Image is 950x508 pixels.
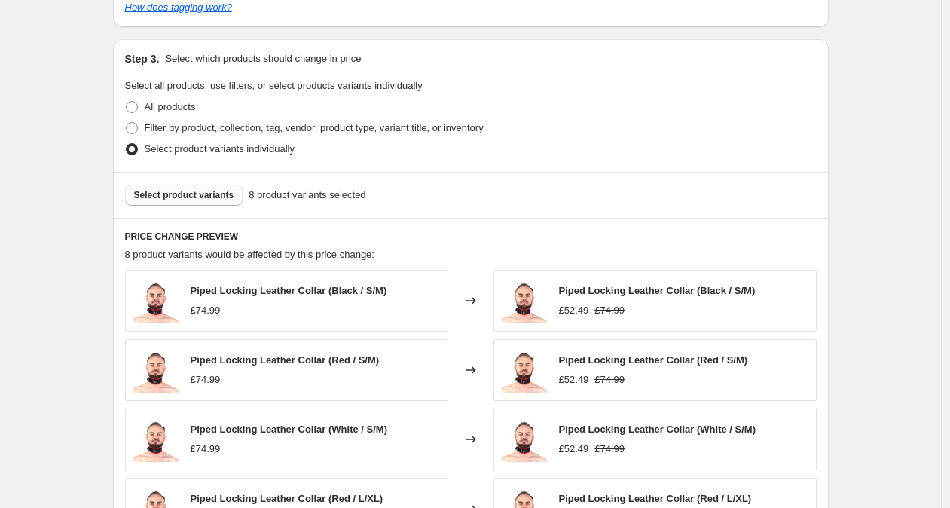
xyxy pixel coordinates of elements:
h6: PRICE CHANGE PREVIEW [125,231,817,243]
span: 8 product variants selected [249,188,365,203]
span: Select all products, use filters, or select products variants individually [125,80,423,91]
span: Piped Locking Leather Collar (Black / S/M) [191,285,387,296]
span: £74.99 [594,443,625,454]
span: £52.49 [559,443,589,454]
span: Piped Locking Leather Collar (Red / S/M) [191,354,380,366]
span: 8 product variants would be affected by this price change: [125,249,374,260]
span: £52.49 [559,374,589,385]
span: £52.49 [559,304,589,316]
img: piped-locking-leather-collar-regulation-p-5013-793340_80x.jpg [133,278,179,323]
span: Select product variants [134,189,234,201]
span: Filter by product, collection, tag, vendor, product type, variant title, or inventory [145,122,484,133]
img: piped-locking-leather-collar-regulation-p-5013-793340_80x.jpg [133,347,179,393]
span: Select product variants individually [145,143,295,155]
button: Select product variants [125,185,243,206]
img: piped-locking-leather-collar-regulation-p-5013-793340_80x.jpg [502,278,547,323]
span: All products [145,101,196,112]
span: Piped Locking Leather Collar (Red / L/XL) [191,493,383,504]
a: How does tagging work? [125,2,232,13]
span: Piped Locking Leather Collar (White / S/M) [191,424,387,435]
span: £74.99 [594,374,625,385]
p: Select which products should change in price [165,51,361,66]
span: £74.99 [191,443,221,454]
span: Piped Locking Leather Collar (White / S/M) [559,424,756,435]
img: piped-locking-leather-collar-regulation-p-5013-793340_80x.jpg [133,417,179,462]
span: £74.99 [191,374,221,385]
h2: Step 3. [125,51,160,66]
span: Piped Locking Leather Collar (Black / S/M) [559,285,756,296]
span: Piped Locking Leather Collar (Red / L/XL) [559,493,752,504]
span: £74.99 [191,304,221,316]
span: Piped Locking Leather Collar (Red / S/M) [559,354,748,366]
img: piped-locking-leather-collar-regulation-p-5013-793340_80x.jpg [502,347,547,393]
img: piped-locking-leather-collar-regulation-p-5013-793340_80x.jpg [502,417,547,462]
span: £74.99 [594,304,625,316]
